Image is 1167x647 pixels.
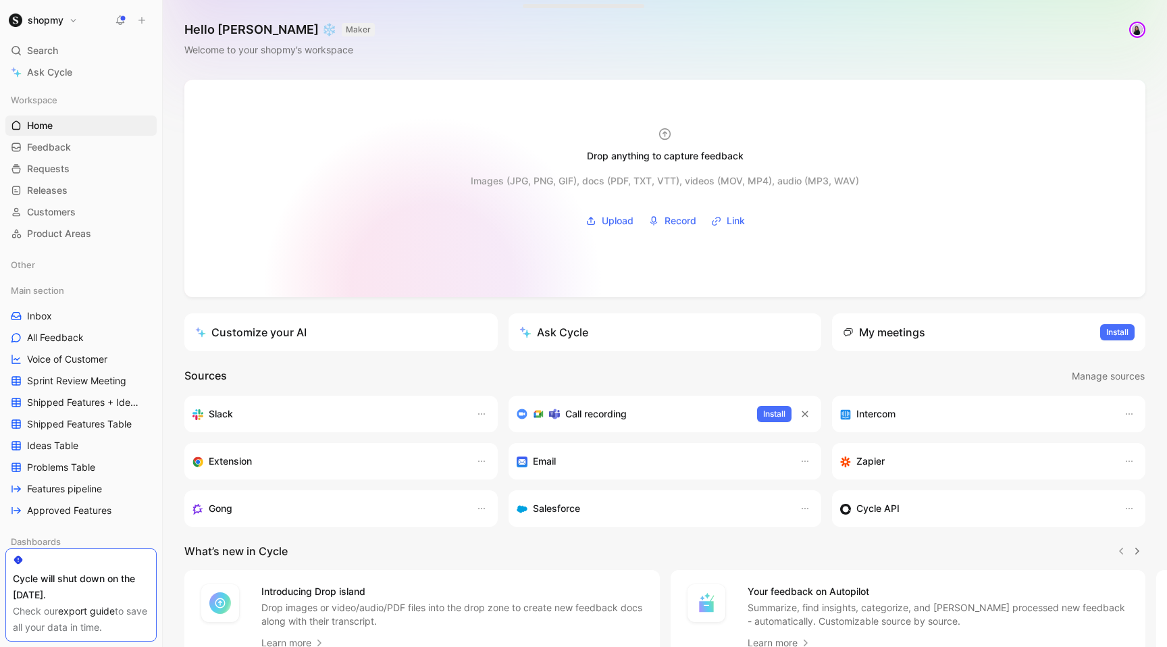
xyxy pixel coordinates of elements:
[58,605,115,617] a: export guide
[517,453,787,469] div: Forward emails to your feedback inbox
[748,584,1130,600] h4: Your feedback on Autopilot
[11,535,61,548] span: Dashboards
[192,406,463,422] div: Sync your customers, send feedback and get updates in Slack
[5,328,157,348] a: All Feedback
[27,43,58,59] span: Search
[27,439,78,452] span: Ideas Table
[1131,23,1144,36] img: avatar
[5,159,157,179] a: Requests
[644,211,701,231] button: Record
[748,601,1130,628] p: Summarize, find insights, categorize, and [PERSON_NAME] processed new feedback - automatically. C...
[27,140,71,154] span: Feedback
[27,461,95,474] span: Problems Table
[509,313,822,351] button: Ask Cycle
[517,406,747,422] div: Record & transcribe meetings from Zoom, Meet & Teams.
[856,453,885,469] h3: Zapier
[5,349,157,369] a: Voice of Customer
[519,324,588,340] div: Ask Cycle
[5,255,157,275] div: Other
[5,115,157,136] a: Home
[5,436,157,456] a: Ideas Table
[5,414,157,434] a: Shipped Features Table
[856,500,900,517] h3: Cycle API
[27,309,52,323] span: Inbox
[5,392,157,413] a: Shipped Features + Ideas Table
[5,479,157,499] a: Features pipeline
[27,162,70,176] span: Requests
[763,407,785,421] span: Install
[856,406,896,422] h3: Intercom
[11,93,57,107] span: Workspace
[27,64,72,80] span: Ask Cycle
[27,396,140,409] span: Shipped Features + Ideas Table
[209,453,252,469] h3: Extension
[565,406,627,422] h3: Call recording
[5,202,157,222] a: Customers
[1106,326,1129,339] span: Install
[27,119,53,132] span: Home
[184,543,288,559] h2: What’s new in Cycle
[5,90,157,110] div: Workspace
[1072,368,1145,384] span: Manage sources
[13,571,149,603] div: Cycle will shut down on the [DATE].
[533,500,580,517] h3: Salesforce
[5,532,157,552] div: Dashboards
[27,184,68,197] span: Releases
[195,324,307,340] div: Customize your AI
[840,453,1110,469] div: Capture feedback from thousands of sources with Zapier (survey results, recordings, sheets, etc).
[184,22,375,38] h1: Hello [PERSON_NAME] ❄️
[342,23,375,36] button: MAKER
[581,211,638,231] button: Upload
[5,62,157,82] a: Ask Cycle
[11,258,35,271] span: Other
[27,353,107,366] span: Voice of Customer
[757,406,792,422] button: Install
[471,173,859,189] div: Images (JPG, PNG, GIF), docs (PDF, TXT, VTT), videos (MOV, MP4), audio (MP3, WAV)
[28,14,63,26] h1: shopmy
[727,213,745,229] span: Link
[184,42,375,58] div: Welcome to your shopmy’s workspace
[706,211,750,231] button: Link
[11,284,64,297] span: Main section
[192,453,463,469] div: Capture feedback from anywhere on the web
[13,603,149,636] div: Check our to save all your data in time.
[27,417,132,431] span: Shipped Features Table
[840,500,1110,517] div: Sync customers & send feedback from custom sources. Get inspired by our favorite use case
[5,280,157,521] div: Main sectionInboxAll FeedbackVoice of CustomerSprint Review MeetingShipped Features + Ideas Table...
[27,504,111,517] span: Approved Features
[843,324,925,340] div: My meetings
[5,371,157,391] a: Sprint Review Meeting
[665,213,696,229] span: Record
[1100,324,1135,340] button: Install
[27,374,126,388] span: Sprint Review Meeting
[5,224,157,244] a: Product Areas
[192,500,463,517] div: Capture feedback from your incoming calls
[840,406,1110,422] div: Sync your customers, send feedback and get updates in Intercom
[5,255,157,279] div: Other
[184,367,227,385] h2: Sources
[5,137,157,157] a: Feedback
[5,457,157,477] a: Problems Table
[184,313,498,351] a: Customize your AI
[602,213,633,229] span: Upload
[27,482,102,496] span: Features pipeline
[27,205,76,219] span: Customers
[27,227,91,240] span: Product Areas
[5,280,157,301] div: Main section
[5,41,157,61] div: Search
[209,500,232,517] h3: Gong
[5,180,157,201] a: Releases
[27,331,84,344] span: All Feedback
[533,453,556,469] h3: Email
[5,500,157,521] a: Approved Features
[9,14,22,27] img: shopmy
[1071,367,1145,385] button: Manage sources
[5,11,81,30] button: shopmyshopmy
[261,601,644,628] p: Drop images or video/audio/PDF files into the drop zone to create new feedback docs along with th...
[261,584,644,600] h4: Introducing Drop island
[587,148,744,164] div: Drop anything to capture feedback
[209,406,233,422] h3: Slack
[5,306,157,326] a: Inbox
